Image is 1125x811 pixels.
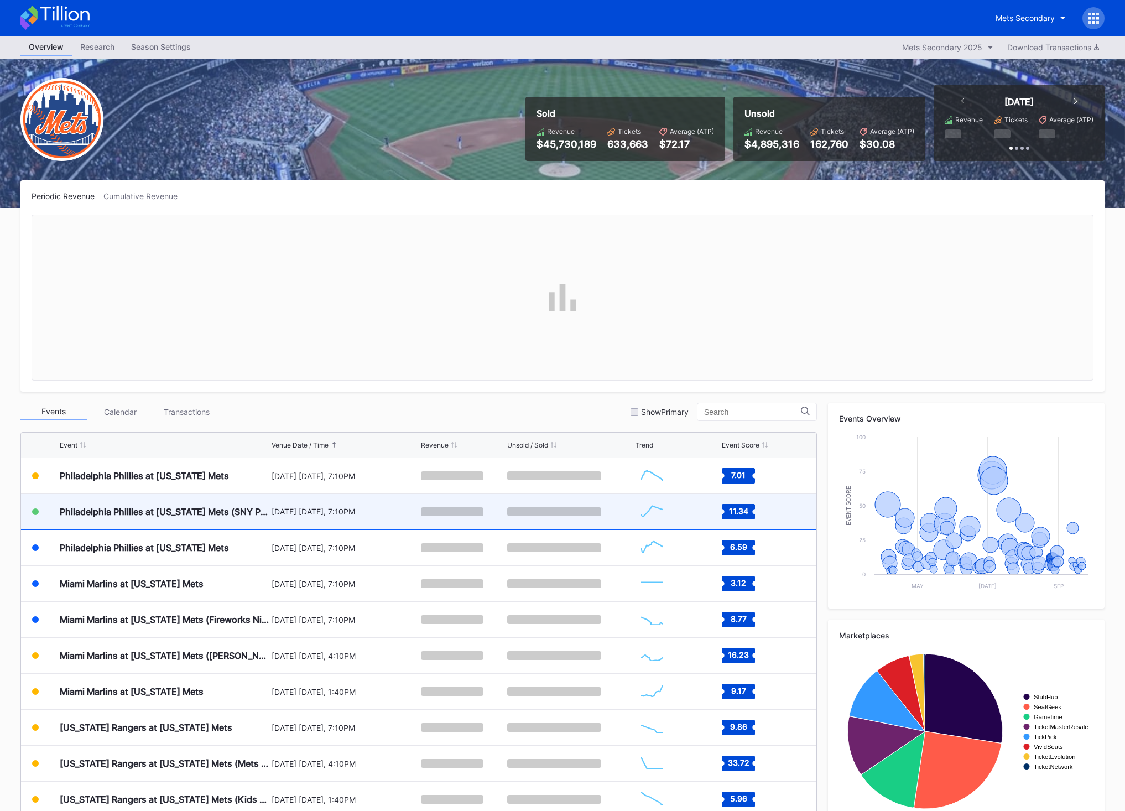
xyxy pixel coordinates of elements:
[636,534,669,562] svg: Chart title
[912,583,924,589] text: May
[636,462,669,490] svg: Chart title
[730,542,747,552] text: 6.59
[978,583,997,589] text: [DATE]
[839,414,1093,423] div: Events Overview
[636,714,669,741] svg: Chart title
[856,434,866,440] text: 100
[272,795,418,804] div: [DATE] [DATE], 1:40PM
[744,138,799,150] div: $4,895,316
[272,615,418,625] div: [DATE] [DATE], 7:10PM
[859,537,866,543] text: 25
[636,750,669,777] svg: Chart title
[636,678,669,705] svg: Chart title
[1004,116,1028,124] div: Tickets
[659,138,714,150] div: $72.17
[421,441,449,449] div: Revenue
[730,794,747,803] text: 5.96
[860,138,914,150] div: $30.08
[153,403,220,420] div: Transactions
[1007,43,1099,52] div: Download Transactions
[755,127,783,136] div: Revenue
[731,578,746,588] text: 3.12
[272,507,418,516] div: [DATE] [DATE], 7:10PM
[272,651,418,661] div: [DATE] [DATE], 4:10PM
[1004,96,1034,107] div: [DATE]
[821,127,844,136] div: Tickets
[272,759,418,768] div: [DATE] [DATE], 4:10PM
[60,650,269,661] div: Miami Marlins at [US_STATE] Mets ([PERSON_NAME] Giveaway)
[859,502,866,509] text: 50
[636,642,669,669] svg: Chart title
[60,614,269,625] div: Miami Marlins at [US_STATE] Mets (Fireworks Night)
[20,403,87,420] div: Events
[862,571,866,578] text: 0
[607,138,648,150] div: 633,663
[728,506,748,515] text: 11.34
[636,441,653,449] div: Trend
[537,108,714,119] div: Sold
[272,579,418,589] div: [DATE] [DATE], 7:10PM
[1034,744,1063,750] text: VividSeats
[272,723,418,732] div: [DATE] [DATE], 7:10PM
[636,570,669,597] svg: Chart title
[731,686,746,695] text: 9.17
[1034,763,1073,770] text: TicketNetwork
[72,39,123,56] a: Research
[810,138,848,150] div: 162,760
[72,39,123,55] div: Research
[60,686,204,697] div: Miami Marlins at [US_STATE] Mets
[1034,714,1062,720] text: Gametime
[1034,753,1075,760] text: TicketEvolution
[60,794,269,805] div: [US_STATE] Rangers at [US_STATE] Mets (Kids Color-In Lunchbox Giveaway)
[744,108,914,119] div: Unsold
[1054,583,1064,589] text: Sep
[897,40,999,55] button: Mets Secondary 2025
[670,127,714,136] div: Average (ATP)
[1034,724,1088,730] text: TicketMasterResale
[60,722,232,733] div: [US_STATE] Rangers at [US_STATE] Mets
[60,758,269,769] div: [US_STATE] Rangers at [US_STATE] Mets (Mets Alumni Classic/Mrs. Met Taxicab [GEOGRAPHIC_DATA] Giv...
[60,470,229,481] div: Philadelphia Phillies at [US_STATE] Mets
[123,39,199,56] a: Season Settings
[60,441,77,449] div: Event
[272,543,418,553] div: [DATE] [DATE], 7:10PM
[87,403,153,420] div: Calendar
[987,8,1074,28] button: Mets Secondary
[870,127,914,136] div: Average (ATP)
[123,39,199,55] div: Season Settings
[20,39,72,56] a: Overview
[60,578,204,589] div: Miami Marlins at [US_STATE] Mets
[272,687,418,696] div: [DATE] [DATE], 1:40PM
[902,43,982,52] div: Mets Secondary 2025
[722,441,759,449] div: Event Score
[955,116,983,124] div: Revenue
[1034,694,1058,700] text: StubHub
[704,408,801,417] input: Search
[996,13,1055,23] div: Mets Secondary
[272,441,329,449] div: Venue Date / Time
[507,441,548,449] div: Unsold / Sold
[839,432,1093,597] svg: Chart title
[547,127,575,136] div: Revenue
[103,191,186,201] div: Cumulative Revenue
[846,486,852,526] text: Event Score
[272,471,418,481] div: [DATE] [DATE], 7:10PM
[839,631,1093,640] div: Marketplaces
[731,470,746,480] text: 7.01
[1049,116,1093,124] div: Average (ATP)
[32,191,103,201] div: Periodic Revenue
[1034,704,1061,710] text: SeatGeek
[618,127,641,136] div: Tickets
[641,407,689,417] div: Show Primary
[636,498,669,526] svg: Chart title
[859,468,866,475] text: 75
[730,614,746,623] text: 8.77
[727,758,749,767] text: 33.72
[728,650,749,659] text: 16.23
[20,78,103,161] img: New-York-Mets-Transparent.png
[730,722,747,731] text: 9.86
[60,506,269,517] div: Philadelphia Phillies at [US_STATE] Mets (SNY Players Pins Featuring [PERSON_NAME], [PERSON_NAME]...
[1002,40,1105,55] button: Download Transactions
[537,138,596,150] div: $45,730,189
